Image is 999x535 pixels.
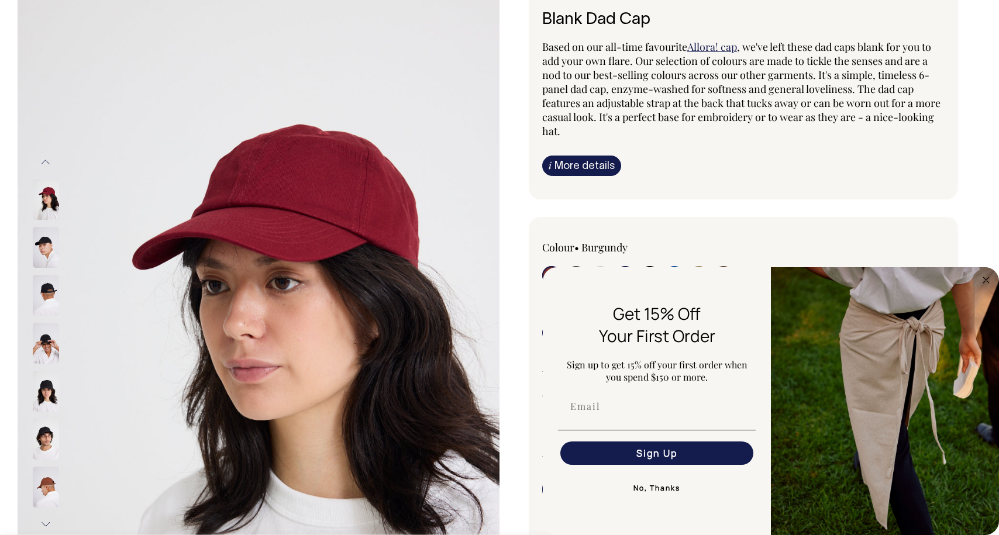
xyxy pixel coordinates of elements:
input: One Size Fits All [542,322,628,343]
span: Get 15% Off [613,302,701,325]
div: Size [542,299,945,313]
img: 5e34ad8f-4f05-4173-92a8-ea475ee49ac9.jpeg [771,267,999,535]
button: - [542,478,559,501]
span: Sign up to get 15% off your first order when you spend $150 or more. [567,358,747,383]
h1: Blank Dad Cap [542,11,945,29]
span: i [549,159,552,171]
img: burgundy [33,179,59,220]
div: Colour [542,240,703,254]
img: black [33,227,59,268]
img: chocolate [33,467,59,508]
input: Email [560,395,753,418]
span: , we've left these dad caps blank for you to add your own flare. Our selection of colours are mad... [542,40,941,138]
h6: Add more items to save [542,388,945,400]
input: 10% OFF 10 more to apply [542,409,670,440]
span: • [574,240,579,254]
a: iMore details [542,156,621,176]
img: black [33,419,59,460]
div: FLYOUT Form [543,267,999,535]
img: black [33,323,59,364]
label: Burgundy [581,240,628,254]
button: Previous [37,149,54,175]
button: Sign Up [560,441,753,465]
span: Your First Order [599,325,715,347]
a: Allora! cap [687,40,737,54]
img: black [33,275,59,316]
button: Close dialog [979,273,993,287]
img: black [33,371,59,412]
button: No, Thanks [558,477,756,500]
span: Based on our all-time favourite [542,40,687,54]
